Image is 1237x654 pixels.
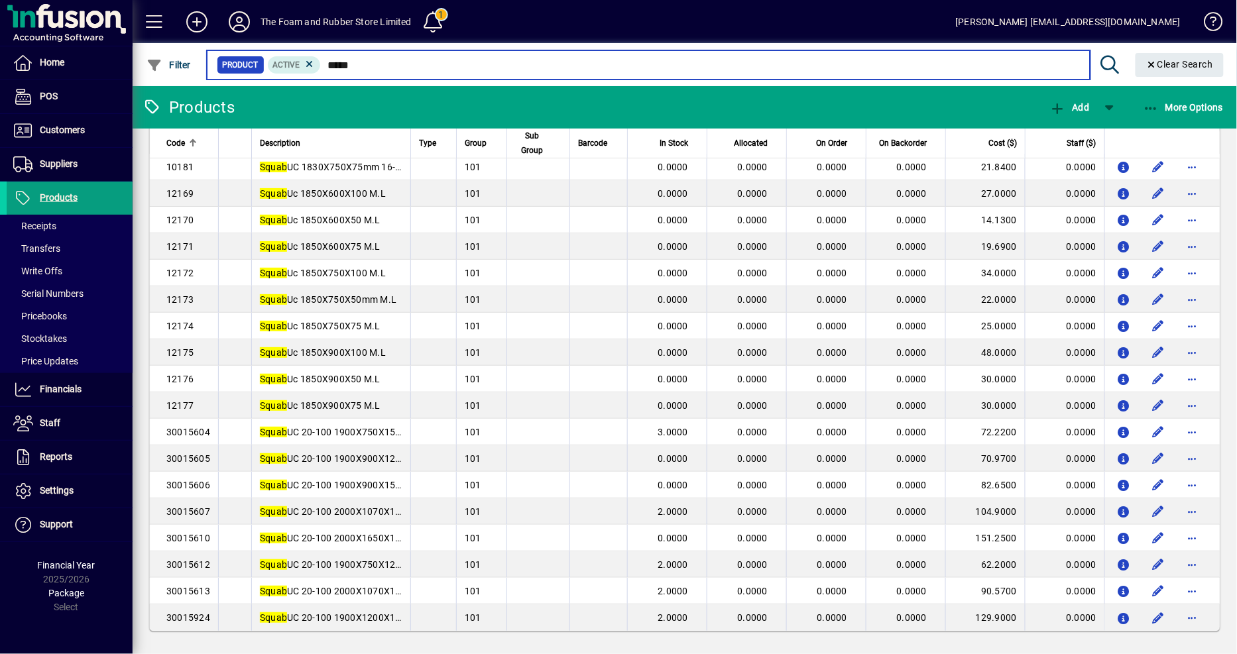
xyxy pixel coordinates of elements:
span: Price Updates [13,356,78,366]
span: 0.0000 [738,241,768,252]
span: 0.0000 [817,400,848,411]
a: Pricebooks [7,305,133,327]
span: Cost ($) [988,136,1017,150]
span: 101 [465,586,481,596]
em: Squab [260,321,287,331]
span: Description [260,136,300,150]
a: Serial Numbers [7,282,133,305]
span: 101 [465,480,481,490]
span: 0.0000 [738,294,768,305]
td: 34.0000 [945,260,1025,286]
span: 101 [465,268,481,278]
button: Edit [1148,527,1169,549]
button: Add [176,10,218,34]
td: 0.0000 [1025,286,1104,313]
span: 12174 [166,321,194,331]
span: Customers [40,125,85,135]
span: 0.0000 [817,453,848,464]
a: Settings [7,474,133,508]
span: 0.0000 [817,612,848,623]
span: 0.0000 [817,374,848,384]
span: 0.0000 [738,162,768,172]
button: More options [1182,448,1203,469]
span: 12171 [166,241,194,252]
span: 101 [465,400,481,411]
span: 0.0000 [897,268,927,278]
em: Squab [260,506,287,517]
span: Uc 1850X900X75 M.L [260,400,381,411]
span: Allocated [734,136,768,150]
span: Filter [147,60,191,70]
span: 0.0000 [897,586,927,596]
button: More options [1182,368,1203,390]
td: 62.2000 [945,551,1025,578]
button: Add [1046,95,1092,119]
span: Uc 1850X900X50 M.L [260,374,381,384]
button: More options [1182,209,1203,231]
span: UC 20-100 1900X1200X150 3/4 [260,612,424,623]
span: 101 [465,188,481,199]
span: 101 [465,241,481,252]
td: 0.0000 [1025,392,1104,419]
span: 101 [465,215,481,225]
button: More options [1182,395,1203,416]
span: 30015610 [166,533,210,543]
span: Uc 1850X600X100 M.L [260,188,386,199]
span: Reports [40,451,72,462]
span: 12172 [166,268,194,278]
button: Edit [1148,315,1169,337]
a: Customers [7,114,133,147]
span: 12173 [166,294,194,305]
span: 0.0000 [897,480,927,490]
span: 0.0000 [658,188,689,199]
em: Squab [260,453,287,464]
button: More options [1182,421,1203,443]
td: 129.9000 [945,604,1025,631]
span: 2.0000 [658,506,689,517]
span: 0.0000 [817,162,848,172]
em: Squab [260,268,287,278]
span: 30015607 [166,506,210,517]
td: 104.9000 [945,498,1025,525]
span: UC 20-100 2000X1070X125 k/s [260,586,422,596]
span: Sub Group [515,129,550,158]
span: 101 [465,612,481,623]
span: Uc 1850X900X100 M.L [260,347,386,358]
td: 0.0000 [1025,366,1104,392]
span: 3.0000 [658,427,689,437]
span: 30015613 [166,586,210,596]
button: More options [1182,289,1203,310]
td: 0.0000 [1025,525,1104,551]
span: 0.0000 [738,559,768,570]
td: 0.0000 [1025,154,1104,180]
span: 0.0000 [817,241,848,252]
span: Group [465,136,487,150]
span: On Backorder [879,136,927,150]
span: 2.0000 [658,612,689,623]
span: UC 20-100 1900X900X150 single [260,480,428,490]
a: Reports [7,441,133,474]
button: Filter [143,53,194,77]
em: Squab [260,612,287,623]
a: Price Updates [7,350,133,372]
span: 101 [465,533,481,543]
button: Edit [1148,448,1169,469]
span: 0.0000 [897,453,927,464]
span: Home [40,57,64,68]
td: 0.0000 [1025,419,1104,445]
em: Squab [260,215,287,225]
mat-chip: Activation Status: Active [268,56,321,74]
span: 0.0000 [738,347,768,358]
span: 101 [465,506,481,517]
button: More options [1182,236,1203,257]
span: 0.0000 [738,480,768,490]
span: Financial Year [38,560,95,571]
td: 22.0000 [945,286,1025,313]
button: Edit [1148,183,1169,204]
em: Squab [260,374,287,384]
em: Squab [260,533,287,543]
td: 19.6900 [945,233,1025,260]
span: 0.0000 [658,480,689,490]
span: 0.0000 [738,188,768,199]
button: Edit [1148,262,1169,284]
